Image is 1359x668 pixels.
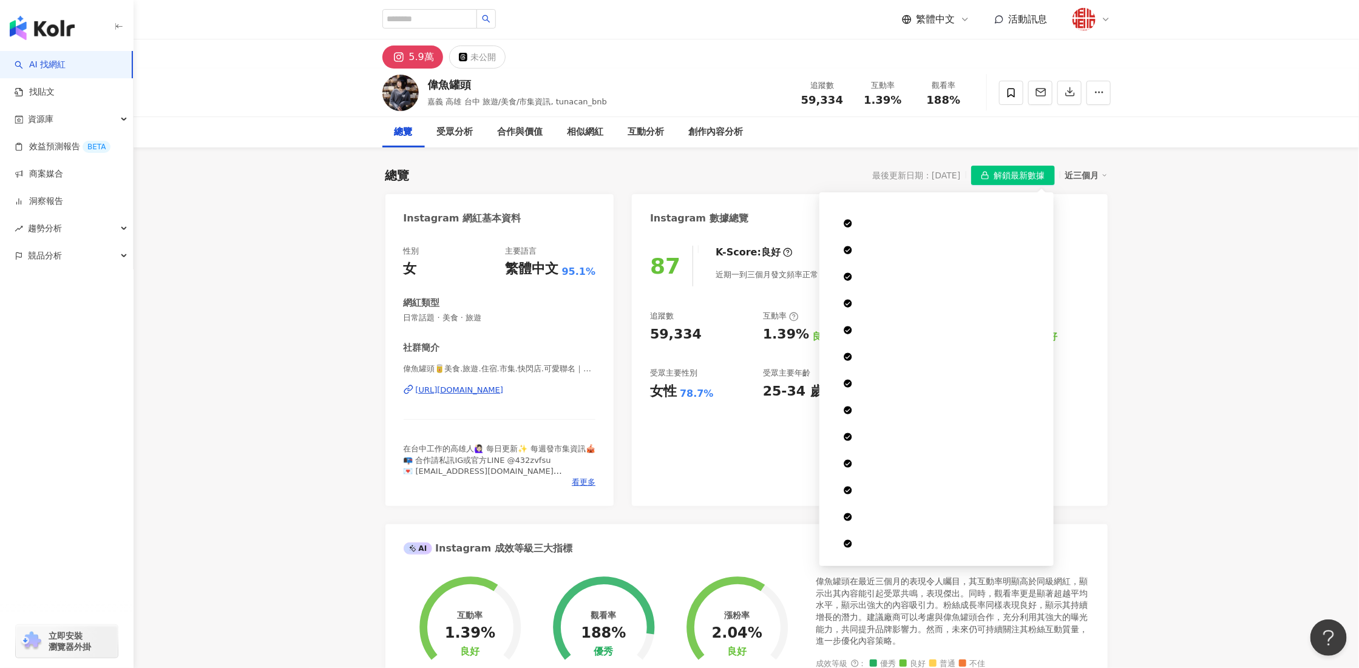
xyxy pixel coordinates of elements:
div: 未公開 [470,49,496,66]
span: 解鎖最新數據 [994,166,1045,186]
div: 性別 [404,246,419,257]
button: 未公開 [449,46,506,69]
div: Instagram 成效等級三大指標 [404,542,572,555]
div: 觀看率 [921,79,967,92]
div: 2.04% [712,625,762,642]
div: 5.9萬 [409,49,434,66]
iframe: Help Scout Beacon - Open [1310,619,1347,656]
div: 188% [581,625,626,642]
span: 競品分析 [28,242,62,269]
a: chrome extension立即安裝 瀏覽器外掛 [16,625,118,658]
li: K-Score ( Instagram ) [844,272,1054,299]
button: 解鎖最新數據 [971,166,1055,185]
span: 活動訊息 [1009,13,1048,25]
span: 趨勢分析 [28,215,62,242]
div: 我們會根據您解鎖時間給您最新的資料，該資料留存 180 天。 [819,206,1054,219]
div: 解鎖後可獲得 [819,192,1054,206]
div: 良好 [812,330,832,343]
div: Instagram 網紅基本資料 [404,212,521,225]
div: 1.39% [445,625,495,642]
span: 繁體中文 [917,13,955,26]
span: 日常話題 · 美食 · 旅遊 [404,312,596,323]
a: 商案媒合 [15,168,63,180]
div: 互動率 [457,610,483,620]
div: 追蹤數 [650,311,674,322]
div: 近三個月 [1065,167,1108,183]
img: logo [10,16,75,40]
div: 漲粉率 [724,610,750,620]
div: 偉魚罐頭在最近三個月的表現令人矚目，其互動率明顯高於同級網紅，顯示出其內容能引起受眾共鳴，表現傑出。同時，觀看率更是顯著超越平均水平，顯示出強大的內容吸引力。粉絲成長率同樣表現良好，顯示其持續增... [816,576,1090,647]
div: 59,334 [650,325,702,344]
span: 嘉義 高雄 台中 旅遊/美食/市集資訊, tunacan_bnb [428,97,608,106]
div: 創作內容分析 [689,125,744,140]
a: searchAI 找網紅 [15,59,66,71]
div: 女 [404,260,417,278]
div: 總覽 [385,167,410,184]
li: 成長趨勢分析 ( Instagram, Threads ) [844,406,1054,433]
span: 95.1% [562,265,596,278]
div: 受眾主要年齡 [763,368,810,379]
div: 87 [650,254,680,278]
div: K-Score : [716,246,793,259]
span: 偉魚罐頭🥫美食.旅遊.住宿.市集.快閃店.可愛聯名｜台北/桃園/台中/[GEOGRAPHIC_DATA]/台南/[GEOGRAPHIC_DATA](全台) | tunacan_bnb [404,363,596,374]
div: 受眾主要性別 [650,368,697,379]
a: [URL][DOMAIN_NAME] [404,385,596,396]
a: 洞察報告 [15,195,63,207]
div: 良好 [761,246,781,259]
a: 效益預測報告BETA [15,141,110,153]
img: KOL Avatar [382,75,419,111]
div: 相似網紅 [568,125,604,140]
span: 立即安裝 瀏覽器外掛 [49,630,91,652]
div: 繁體中文 [506,260,559,278]
div: 網紅類型 [404,297,440,309]
li: 發文頻率 [844,486,1054,513]
span: 188% [927,94,961,106]
span: 在台中工作的高雄人🙋🏻‍♀️ 每日更新✨ 每週發市集資訊🎪 📭 合作請私訊IG或官方LINE @432zvfsu 💌 [EMAIL_ADDRESS][DOMAIN_NAME] ▪️ Klook ... [404,444,595,498]
li: 受眾分析 ( Instagram ) [844,326,1054,353]
div: 近期一到三個月發文頻率正常，且漲粉率與互動率高。 [716,262,940,286]
div: 良好 [727,646,747,658]
div: 偉魚罐頭 [428,77,608,92]
li: 觀看分析 [844,459,1054,486]
li: 信箱資料 [844,219,1054,246]
div: 互動率 [763,311,799,322]
li: 總覽 [844,246,1054,272]
span: 59,334 [801,93,843,106]
div: 女性 [650,382,677,401]
span: 1.39% [864,94,901,106]
div: 觀看率 [591,610,617,620]
span: 看更多 [572,477,595,488]
li: 類型分布 [844,299,1054,326]
li: 相似網紅 ( Instagram ) [844,379,1054,406]
div: AI [404,542,433,555]
button: 5.9萬 [382,46,443,69]
li: 商業合作內容分析 [844,539,1054,566]
div: 社群簡介 [404,342,440,354]
div: 25-34 歲 [763,382,824,401]
div: 追蹤數 [799,79,846,92]
div: 優秀 [594,646,614,658]
span: 資源庫 [28,106,53,133]
div: 良好 [1038,330,1057,343]
div: 互動分析 [628,125,665,140]
img: chrome extension [19,632,43,651]
div: 合作與價值 [498,125,543,140]
div: 良好 [460,646,480,658]
li: 提及的品牌與網紅 ( Instagram ) [844,353,1054,379]
a: 找貼文 [15,86,55,98]
div: 總覽 [395,125,413,140]
div: 最後更新日期：[DATE] [872,170,960,180]
img: %E5%A5%BD%E4%BA%8Blogo20180824.png [1073,8,1096,31]
div: 1.39% [763,325,809,344]
li: 互動分析 [844,433,1054,459]
div: 互動率 [860,79,906,92]
span: search [482,15,490,23]
div: [URL][DOMAIN_NAME] [416,385,504,396]
li: Hashtag 分析 [844,513,1054,539]
div: 78.7% [680,387,714,400]
div: 主要語言 [506,246,537,257]
span: rise [15,224,23,233]
div: Instagram 數據總覽 [650,212,748,225]
div: 受眾分析 [437,125,473,140]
